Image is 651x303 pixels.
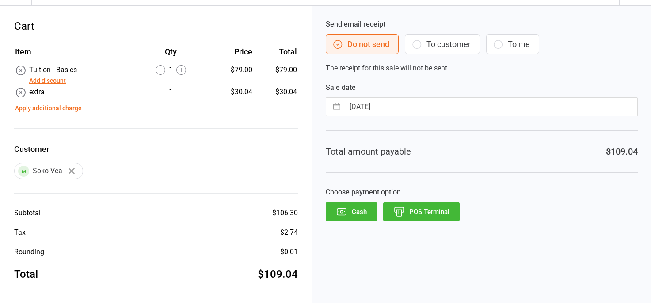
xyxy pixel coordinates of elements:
[14,18,298,34] div: Cart
[383,202,460,221] button: POS Terminal
[14,266,38,282] div: Total
[14,247,44,257] div: Rounding
[133,46,208,64] th: Qty
[14,227,26,238] div: Tax
[606,145,638,158] div: $109.04
[14,143,298,155] label: Customer
[256,46,297,64] th: Total
[280,247,298,257] div: $0.01
[133,65,208,75] div: 1
[14,163,83,179] div: Soko Vea
[326,145,411,158] div: Total amount payable
[256,87,297,98] td: $30.04
[272,208,298,218] div: $106.30
[258,266,298,282] div: $109.04
[209,65,252,75] div: $79.00
[486,34,539,54] button: To me
[326,19,638,74] div: The receipt for this sale will not be sent
[15,104,82,113] button: Apply additional charge
[326,187,638,198] label: Choose payment option
[326,202,377,221] button: Cash
[256,65,297,86] td: $79.00
[405,34,480,54] button: To customer
[14,208,41,218] div: Subtotal
[326,82,638,93] label: Sale date
[15,46,132,64] th: Item
[326,19,638,30] label: Send email receipt
[209,87,252,97] div: $30.04
[209,46,252,58] div: Price
[29,88,45,96] span: extra
[29,66,77,74] span: Tuition - Basics
[280,227,298,238] div: $2.74
[326,34,399,54] button: Do not send
[133,87,208,97] div: 1
[29,76,66,85] button: Add discount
